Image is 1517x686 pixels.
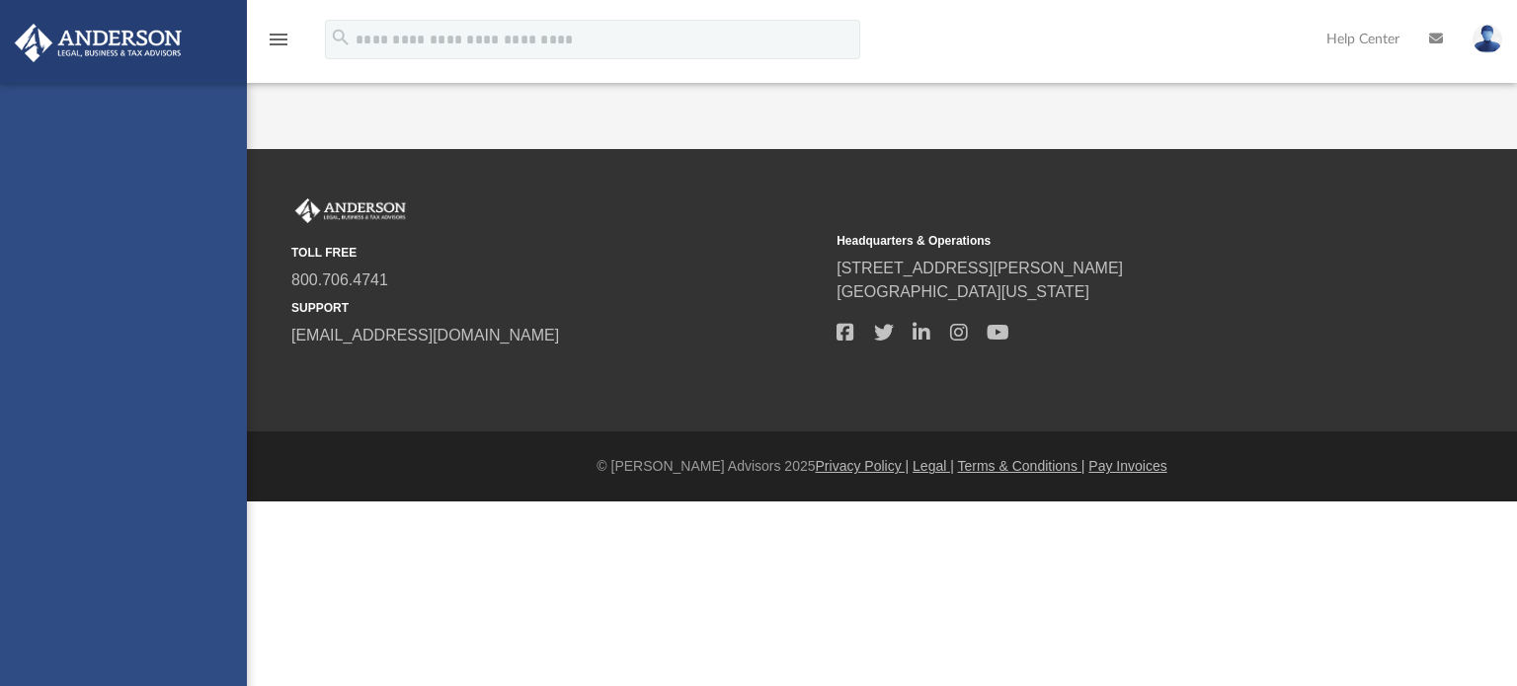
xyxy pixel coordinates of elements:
div: © [PERSON_NAME] Advisors 2025 [247,456,1517,477]
small: TOLL FREE [291,244,823,262]
a: [STREET_ADDRESS][PERSON_NAME] [837,260,1123,276]
img: User Pic [1473,25,1502,53]
small: Headquarters & Operations [837,232,1368,250]
a: Legal | [913,458,954,474]
a: Terms & Conditions | [958,458,1085,474]
img: Anderson Advisors Platinum Portal [9,24,188,62]
img: Anderson Advisors Platinum Portal [291,198,410,224]
i: search [330,27,352,48]
a: [GEOGRAPHIC_DATA][US_STATE] [837,283,1089,300]
a: [EMAIL_ADDRESS][DOMAIN_NAME] [291,327,559,343]
small: SUPPORT [291,299,823,317]
a: Privacy Policy | [816,458,910,474]
a: menu [267,38,290,51]
a: Pay Invoices [1088,458,1166,474]
i: menu [267,28,290,51]
a: 800.706.4741 [291,271,388,288]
